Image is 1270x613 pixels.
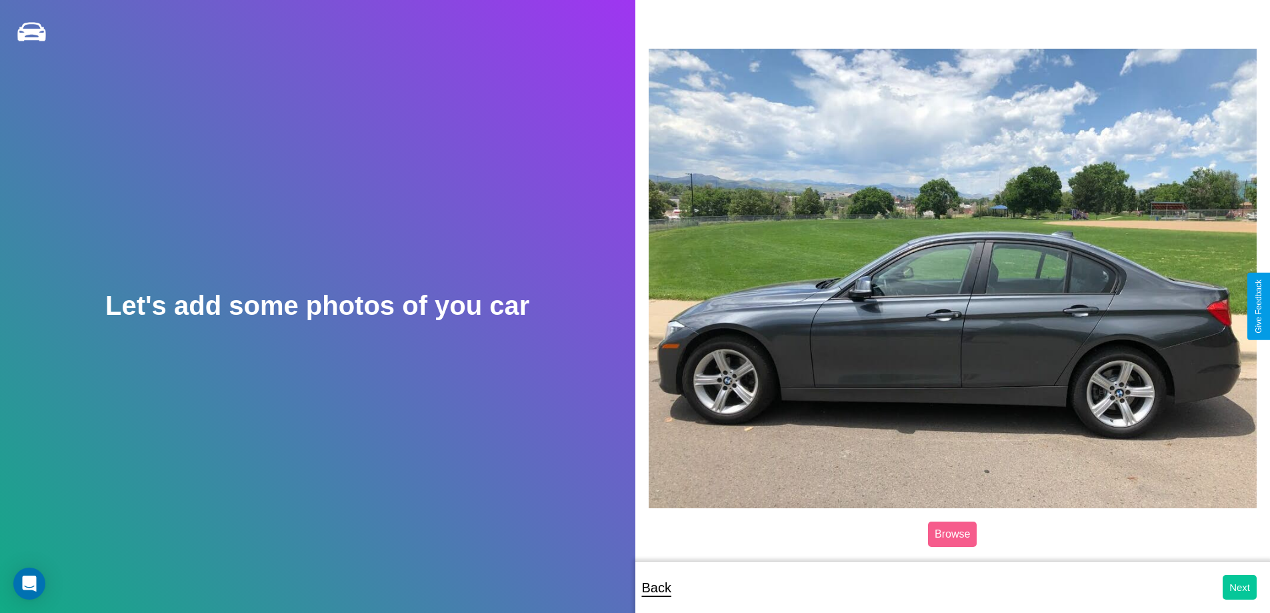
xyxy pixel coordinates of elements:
[13,568,45,600] div: Open Intercom Messenger
[642,576,671,600] p: Back
[1223,575,1257,600] button: Next
[1254,279,1263,334] div: Give Feedback
[928,522,977,547] label: Browse
[649,49,1257,508] img: posted
[105,291,529,321] h2: Let's add some photos of you car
